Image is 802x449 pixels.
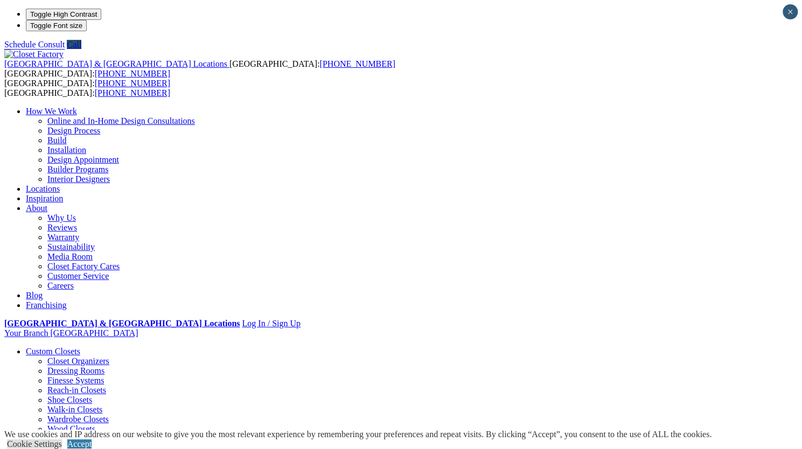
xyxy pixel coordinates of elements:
a: Finesse Systems [47,376,104,385]
button: Close [783,4,798,19]
a: Locations [26,184,60,193]
a: Customer Service [47,271,109,280]
span: [GEOGRAPHIC_DATA]: [GEOGRAPHIC_DATA]: [4,79,170,97]
div: We use cookies and IP address on our website to give you the most relevant experience by remember... [4,430,712,439]
a: [PHONE_NUMBER] [95,88,170,97]
a: Closet Factory Cares [47,262,120,271]
a: About [26,204,47,213]
a: Interior Designers [47,174,110,184]
a: Careers [47,281,74,290]
a: Walk-in Closets [47,405,102,414]
a: Why Us [47,213,76,222]
a: Design Appointment [47,155,119,164]
a: Online and In-Home Design Consultations [47,116,195,125]
a: Media Room [47,252,93,261]
span: [GEOGRAPHIC_DATA] & [GEOGRAPHIC_DATA] Locations [4,59,227,68]
a: Schedule Consult [4,40,65,49]
a: Reach-in Closets [47,385,106,395]
a: [PHONE_NUMBER] [319,59,395,68]
a: Warranty [47,233,79,242]
a: Dressing Rooms [47,366,104,375]
span: [GEOGRAPHIC_DATA] [50,328,138,338]
span: [GEOGRAPHIC_DATA]: [GEOGRAPHIC_DATA]: [4,59,395,78]
a: Shoe Closets [47,395,92,404]
a: Installation [47,145,86,155]
span: Your Branch [4,328,48,338]
a: Closet Organizers [47,356,109,366]
img: Closet Factory [4,50,64,59]
a: Inspiration [26,194,63,203]
a: Build [47,136,67,145]
a: [GEOGRAPHIC_DATA] & [GEOGRAPHIC_DATA] Locations [4,59,229,68]
a: Builder Programs [47,165,108,174]
a: Cookie Settings [7,439,62,448]
a: Reviews [47,223,77,232]
a: Your Branch [GEOGRAPHIC_DATA] [4,328,138,338]
a: Accept [67,439,92,448]
button: Toggle Font size [26,20,87,31]
a: [GEOGRAPHIC_DATA] & [GEOGRAPHIC_DATA] Locations [4,319,240,328]
a: Wardrobe Closets [47,415,109,424]
a: [PHONE_NUMBER] [95,79,170,88]
a: Blog [26,291,43,300]
a: [PHONE_NUMBER] [95,69,170,78]
button: Toggle High Contrast [26,9,101,20]
a: Call [67,40,81,49]
a: How We Work [26,107,77,116]
span: Toggle High Contrast [30,10,97,18]
span: Toggle Font size [30,22,82,30]
a: Franchising [26,300,67,310]
a: Wood Closets [47,424,95,433]
a: Sustainability [47,242,95,251]
a: Log In / Sign Up [242,319,300,328]
a: Custom Closets [26,347,80,356]
a: Design Process [47,126,100,135]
